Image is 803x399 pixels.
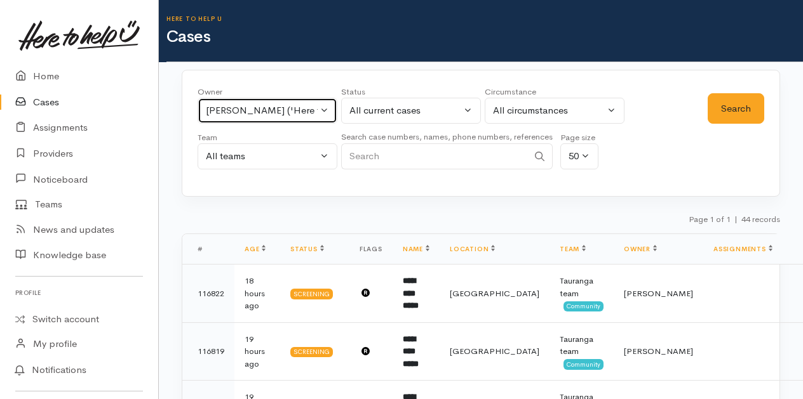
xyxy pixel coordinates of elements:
td: 116822 [182,265,234,323]
button: Search [708,93,764,124]
th: Flags [349,234,393,265]
div: All circumstances [493,103,605,118]
div: All teams [206,149,318,164]
div: Status [341,86,481,98]
button: 50 [560,143,598,169]
button: All current cases [341,98,481,124]
a: Owner [624,245,657,253]
a: Location [450,245,495,253]
span: Community [563,359,604,369]
a: Age [245,245,266,253]
div: [PERSON_NAME] ('Here to help u') [206,103,318,118]
span: [GEOGRAPHIC_DATA] [450,288,539,299]
input: Search [341,143,528,169]
a: Name [403,245,429,253]
a: Status [290,245,324,253]
div: Page size [560,131,598,144]
th: # [182,234,234,265]
div: Tauranga team [560,275,604,299]
h1: Cases [166,28,803,46]
button: Malia Stowers ('Here to help u') [198,98,337,124]
div: Screening [290,347,333,357]
small: Search case numbers, names, phone numbers, references [341,131,553,142]
a: Assignments [713,245,773,253]
span: [PERSON_NAME] [624,288,693,299]
td: 116819 [182,322,234,381]
span: [GEOGRAPHIC_DATA] [450,346,539,356]
td: 19 hours ago [234,322,280,381]
div: Owner [198,86,337,98]
a: Team [560,245,586,253]
div: Tauranga team [560,333,604,358]
div: Screening [290,289,333,299]
div: 50 [569,149,579,164]
span: | [734,214,738,225]
div: Team [198,131,337,144]
small: Page 1 of 1 44 records [689,214,780,225]
span: [PERSON_NAME] [624,346,693,356]
h6: Profile [15,284,143,301]
span: Community [563,301,604,311]
h6: Here to help u [166,15,803,22]
button: All circumstances [485,98,624,124]
div: All current cases [349,103,461,118]
button: All teams [198,143,337,169]
td: 18 hours ago [234,265,280,323]
div: Circumstance [485,86,624,98]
